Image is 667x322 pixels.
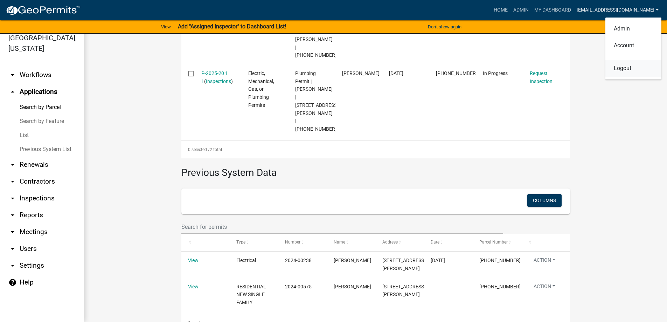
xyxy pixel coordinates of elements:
datatable-header-cell: Name [327,234,376,251]
span: Plumbing Permit | Landon Wolf | 235 LATIMER BOAT RAMP RD | 141-00-00-117 [295,70,338,132]
span: Date [431,240,439,245]
a: View [158,21,174,33]
span: 235 Latimer Boat Ramp Rd [382,284,425,297]
a: Request Inspection [530,70,553,84]
span: 141-00-00-117 [436,70,477,76]
i: arrow_drop_down [8,245,17,253]
span: 3/18/2024 [431,258,445,263]
a: Admin [605,20,661,37]
h3: Previous System Data [181,158,570,180]
i: arrow_drop_down [8,261,17,270]
i: arrow_drop_down [8,228,17,236]
span: Electrical [236,258,256,263]
a: Logout [605,60,661,77]
a: [EMAIL_ADDRESS][DOMAIN_NAME] [574,4,661,17]
span: 2024-00238 [285,258,312,263]
i: help [8,278,17,287]
button: Action [528,283,561,293]
span: 141-00-00-117 [479,284,521,289]
a: View [188,258,199,263]
span: Name [334,240,345,245]
a: Inspections [206,78,231,84]
span: Address [382,240,398,245]
a: Account [605,37,661,54]
span: Durand Peterson [334,258,371,263]
datatable-header-cell: Parcel Number [473,234,521,251]
i: arrow_drop_down [8,160,17,169]
span: 235 Latimer Boat Ramp Rd [382,258,425,271]
i: arrow_drop_up [8,88,17,96]
strong: Add "Assigned Inspector" to Dashboard List! [178,23,286,30]
span: Electric, Mechanical, Gas, or Plumbing Permits [248,70,274,108]
span: 141-00-00-117 [479,258,521,263]
span: Durand Peterson [334,284,371,289]
i: arrow_drop_down [8,71,17,79]
button: Don't show again [425,21,464,33]
div: ( ) [201,69,235,85]
span: RESIDENTIAL NEW SINGLE FAMILY [236,284,266,306]
span: 0 selected / [188,147,210,152]
i: arrow_drop_down [8,177,17,186]
span: 01/08/2025 [389,70,403,76]
a: Admin [510,4,531,17]
span: 2024-00575 [285,284,312,289]
datatable-header-cell: Type [230,234,278,251]
i: arrow_drop_down [8,194,17,203]
datatable-header-cell: Address [376,234,424,251]
i: arrow_drop_down [8,211,17,219]
span: Number [285,240,300,245]
span: Landon Wolf [342,70,380,76]
div: 2 total [181,141,570,158]
span: Type [236,240,245,245]
div: [EMAIL_ADDRESS][DOMAIN_NAME] [605,18,661,80]
input: Search for permits [181,220,503,234]
span: In Progress [483,70,508,76]
button: Action [528,256,561,267]
a: Home [491,4,510,17]
datatable-header-cell: Number [278,234,327,251]
span: Parcel Number [479,240,508,245]
a: P-2025-20 1 1 [201,70,228,84]
datatable-header-cell: Date [424,234,473,251]
a: View [188,284,199,289]
a: My Dashboard [531,4,574,17]
button: Columns [527,194,562,207]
